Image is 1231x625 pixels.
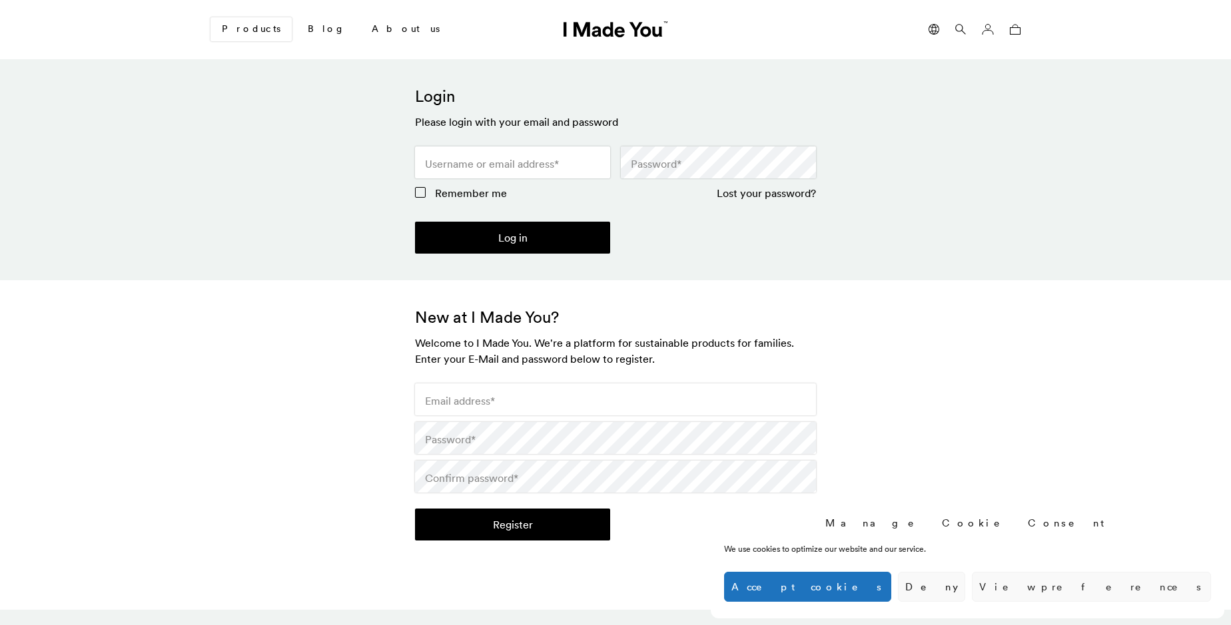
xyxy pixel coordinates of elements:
button: View preferences [972,572,1211,602]
a: Blog [297,18,356,41]
label: Password [631,156,681,172]
label: Username or email address [425,156,559,172]
a: Products [210,17,292,41]
button: Accept cookies [724,572,891,602]
a: Lost your password? [717,186,816,200]
input: Remember me [415,187,426,198]
div: Manage Cookie Consent [825,516,1110,530]
h2: New at I Made You? [415,307,816,328]
h2: Login [415,86,816,107]
div: We use cookies to optimize our website and our service. [724,543,1013,555]
button: Register [415,509,610,540]
span: Remember me [435,186,507,200]
label: Confirm password [425,470,518,486]
h3: Welcome to I Made You. We're a platform for sustainable products for families. Enter your E-Mail ... [415,335,816,367]
label: Email address [425,393,495,409]
button: Deny [898,572,965,602]
button: Log in [415,222,610,254]
label: Password [425,431,476,447]
a: About us [361,18,450,41]
h3: Please login with your email and password [415,114,816,130]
